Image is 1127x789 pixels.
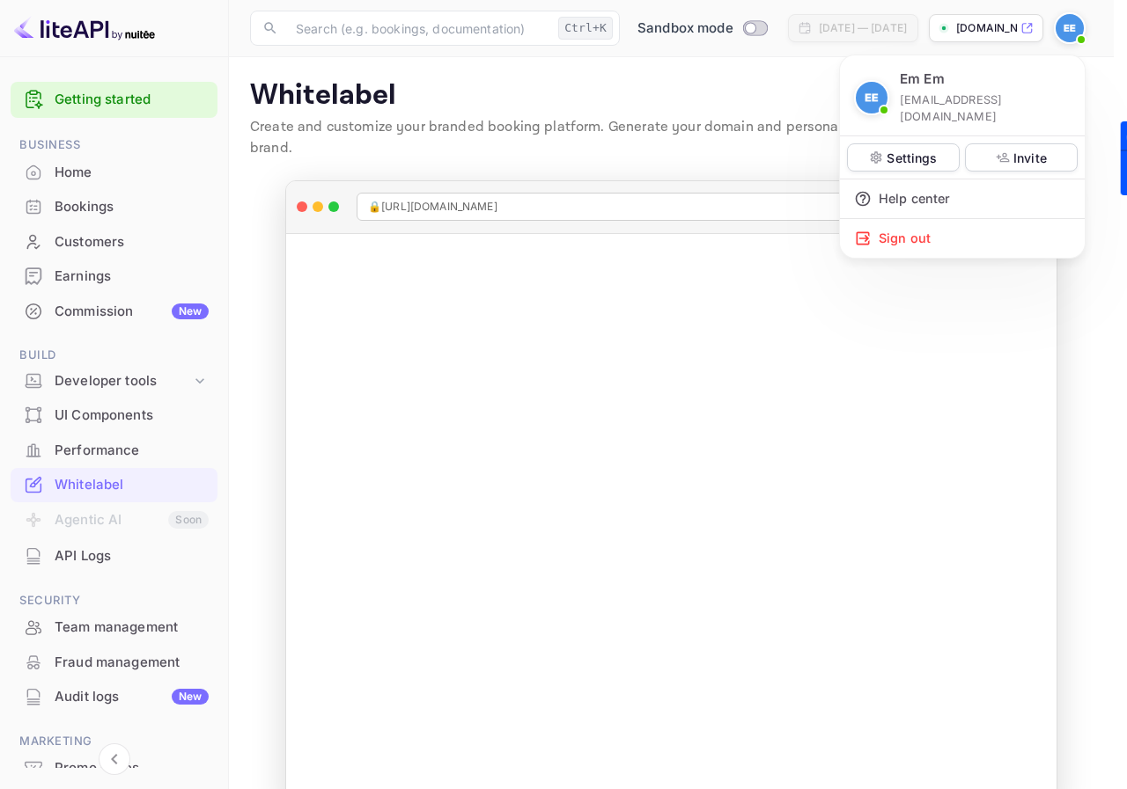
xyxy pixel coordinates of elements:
[887,149,937,167] p: Settings
[840,179,1085,218] div: Help center
[840,219,1085,258] div: Sign out
[900,91,1071,125] p: [EMAIL_ADDRESS][DOMAIN_NAME]
[1013,149,1047,167] p: Invite
[856,82,888,113] img: Em Em
[900,69,945,90] p: Em Em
